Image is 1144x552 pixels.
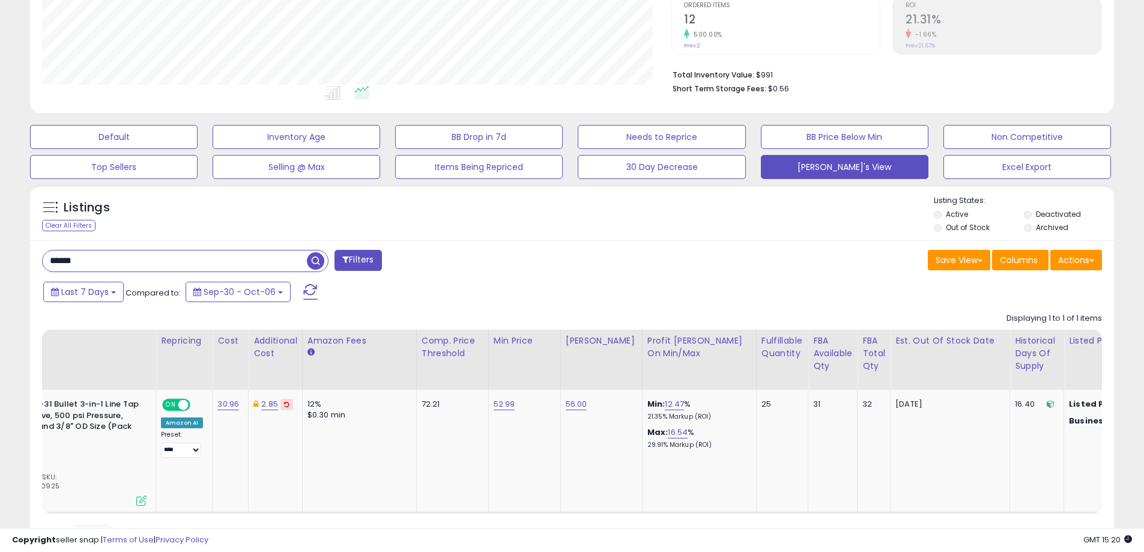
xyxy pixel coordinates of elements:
[204,286,276,298] span: Sep-30 - Oct-06
[761,399,799,410] div: 25
[684,13,880,29] h2: 12
[673,83,766,94] b: Short Term Storage Fees:
[334,250,381,271] button: Filters
[768,83,789,94] span: $0.56
[494,335,555,347] div: Min Price
[906,42,935,49] small: Prev: 21.67%
[689,30,722,39] small: 500.00%
[578,125,745,149] button: Needs to Reprice
[673,67,1093,81] li: $991
[1000,254,1038,266] span: Columns
[684,42,700,49] small: Prev: 2
[813,399,848,410] div: 31
[1006,313,1102,324] div: Displaying 1 to 1 of 1 items
[1015,399,1055,410] div: 16.40
[30,125,198,149] button: Default
[566,398,587,410] a: 56.00
[126,287,181,299] span: Compared to:
[1050,250,1102,270] button: Actions
[217,398,239,410] a: 30.96
[395,125,563,149] button: BB Drop in 7d
[647,426,668,438] b: Max:
[566,335,637,347] div: [PERSON_NAME]
[61,286,109,298] span: Last 7 Days
[862,399,881,410] div: 32
[395,155,563,179] button: Items Being Repriced
[647,399,747,421] div: %
[307,335,411,347] div: Amazon Fees
[647,335,751,360] div: Profit [PERSON_NAME] on Min/Max
[895,399,1000,410] p: [DATE]
[307,347,315,358] small: Amazon Fees.
[42,220,95,231] div: Clear All Filters
[911,30,936,39] small: -1.66%
[647,413,747,421] p: 21.35% Markup (ROI)
[213,125,380,149] button: Inventory Age
[161,431,203,458] div: Preset:
[761,335,803,360] div: Fulfillable Quantity
[928,250,990,270] button: Save View
[1036,209,1081,219] label: Deactivated
[1015,335,1059,372] div: Historical Days Of Supply
[906,13,1101,29] h2: 21.31%
[186,282,291,302] button: Sep-30 - Oct-06
[943,125,1111,149] button: Non Competitive
[761,125,928,149] button: BB Price Below Min
[307,399,407,410] div: 12%
[43,282,124,302] button: Last 7 Days
[103,534,154,545] a: Terms of Use
[673,70,754,80] b: Total Inventory Value:
[1069,398,1124,410] b: Listed Price:
[578,155,745,179] button: 30 Day Decrease
[642,330,756,390] th: The percentage added to the cost of goods (COGS) that forms the calculator for Min & Max prices.
[217,335,243,347] div: Cost
[946,222,990,232] label: Out of Stock
[213,155,380,179] button: Selling @ Max
[307,410,407,420] div: $0.30 min
[161,335,207,347] div: Repricing
[647,441,747,449] p: 29.91% Markup (ROI)
[1069,415,1135,426] b: Business Price:
[64,199,110,216] h5: Listings
[1036,222,1068,232] label: Archived
[494,398,515,410] a: 52.99
[156,534,208,545] a: Privacy Policy
[946,209,968,219] label: Active
[12,535,208,546] div: seller snap | |
[30,155,198,179] button: Top Sellers
[668,426,688,438] a: 16.54
[163,400,178,410] span: ON
[647,427,747,449] div: %
[934,195,1114,207] p: Listing States:
[1083,534,1132,545] span: 2025-10-14 15:20 GMT
[422,335,483,360] div: Comp. Price Threshold
[189,400,208,410] span: OFF
[422,399,479,410] div: 72.21
[906,2,1101,9] span: ROI
[161,417,203,428] div: Amazon AI
[761,155,928,179] button: [PERSON_NAME]'s View
[813,335,852,372] div: FBA Available Qty
[862,335,885,372] div: FBA Total Qty
[943,155,1111,179] button: Excel Export
[684,2,880,9] span: Ordered Items
[895,335,1005,347] div: Est. Out Of Stock Date
[992,250,1049,270] button: Columns
[12,534,56,545] strong: Copyright
[261,398,278,410] a: 2.85
[253,335,297,360] div: Additional Cost
[665,398,684,410] a: 12.47
[647,398,665,410] b: Min:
